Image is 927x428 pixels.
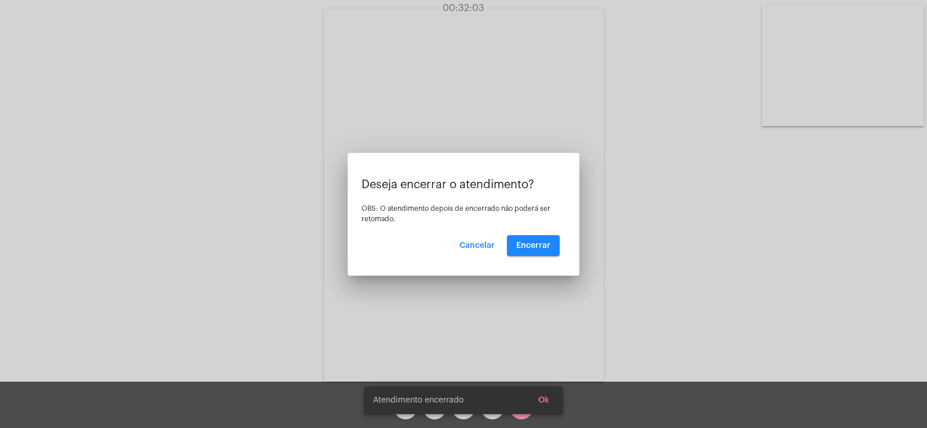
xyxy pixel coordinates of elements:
[507,235,560,256] button: Encerrar
[459,242,495,250] span: Cancelar
[516,242,550,250] span: Encerrar
[362,205,550,222] span: OBS: O atendimento depois de encerrado não poderá ser retomado.
[450,235,504,256] button: Cancelar
[373,394,463,406] span: Atendimento encerrado
[362,178,565,191] p: Deseja encerrar o atendimento?
[443,3,484,13] span: 00:32:03
[538,396,549,404] span: Ok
